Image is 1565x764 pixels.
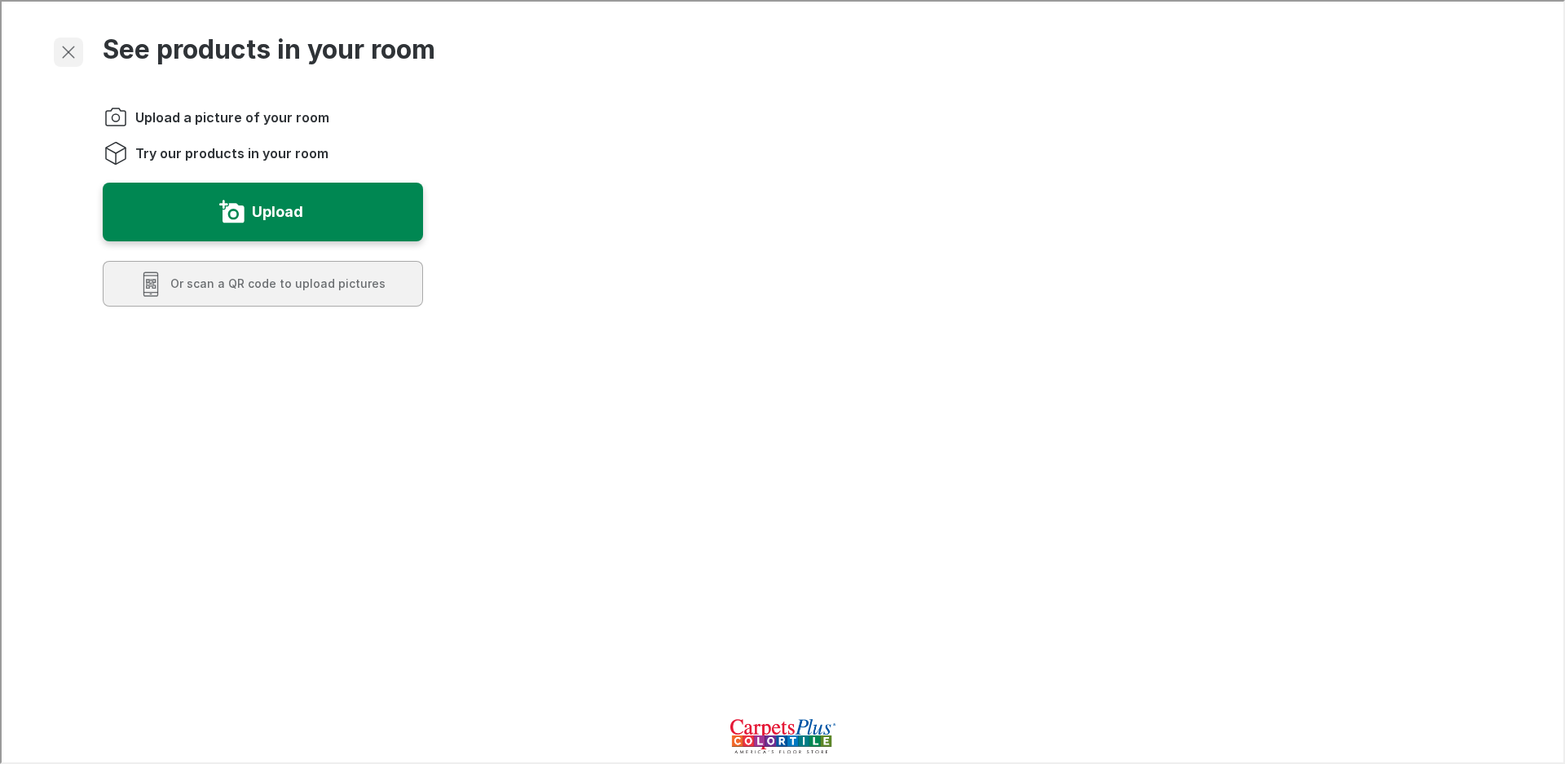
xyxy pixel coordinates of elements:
[52,36,82,65] button: Exit visualizer
[101,103,421,165] ol: Instructions
[101,259,421,305] button: Scan a QR code to upload pictures
[716,718,846,752] a: Visit COLORTILE CarpetsPlus homepage
[134,143,327,161] span: Try our products in your room
[101,181,421,240] button: Upload a picture of your room
[134,107,328,125] span: Upload a picture of your room
[250,197,302,223] label: Upload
